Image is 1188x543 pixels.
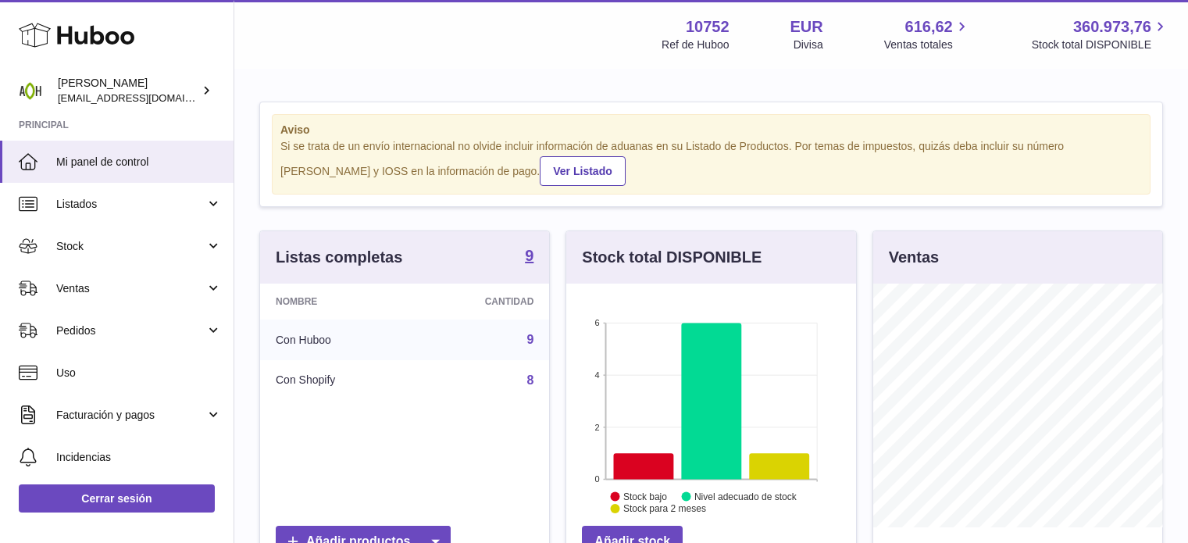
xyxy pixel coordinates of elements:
[56,281,205,296] span: Ventas
[56,155,222,170] span: Mi panel de control
[526,373,533,387] a: 8
[595,422,600,431] text: 2
[56,239,205,254] span: Stock
[582,247,762,268] h3: Stock total DISPONIBLE
[58,76,198,105] div: [PERSON_NAME]
[884,16,971,52] a: 616,62 Ventas totales
[595,474,600,484] text: 0
[414,284,550,320] th: Cantidad
[260,360,414,401] td: Con Shopify
[56,197,205,212] span: Listados
[19,79,42,102] img: ventas@adaptohealue.com
[276,247,402,268] h3: Listas completas
[56,450,222,465] span: Incidencias
[525,248,533,266] a: 9
[595,318,600,327] text: 6
[889,247,939,268] h3: Ventas
[56,323,205,338] span: Pedidos
[525,248,533,263] strong: 9
[686,16,730,38] strong: 10752
[905,16,953,38] span: 616,62
[790,16,823,38] strong: EUR
[280,123,1142,138] strong: Aviso
[595,370,600,380] text: 4
[662,38,729,52] div: Ref de Huboo
[1073,16,1151,38] span: 360.973,76
[540,156,625,186] a: Ver Listado
[58,91,230,104] span: [EMAIL_ADDRESS][DOMAIN_NAME]
[884,38,971,52] span: Ventas totales
[1032,38,1169,52] span: Stock total DISPONIBLE
[260,284,414,320] th: Nombre
[526,333,533,346] a: 9
[280,139,1142,186] div: Si se trata de un envío internacional no olvide incluir información de aduanas en su Listado de P...
[56,366,222,380] span: Uso
[260,320,414,360] td: Con Huboo
[794,38,823,52] div: Divisa
[19,484,215,513] a: Cerrar sesión
[56,408,205,423] span: Facturación y pagos
[1032,16,1169,52] a: 360.973,76 Stock total DISPONIBLE
[694,491,797,502] text: Nivel adecuado de stock
[623,491,667,502] text: Stock bajo
[623,503,706,514] text: Stock para 2 meses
